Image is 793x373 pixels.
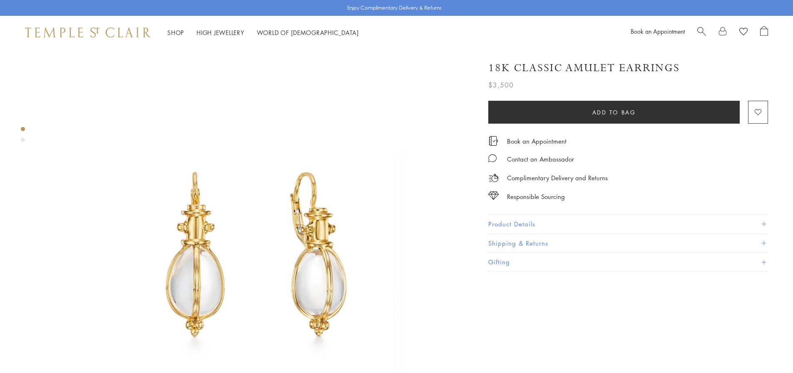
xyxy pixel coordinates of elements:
button: Add to bag [488,101,740,124]
a: World of [DEMOGRAPHIC_DATA]World of [DEMOGRAPHIC_DATA] [257,28,359,37]
span: $3,500 [488,80,514,90]
a: High JewelleryHigh Jewellery [196,28,244,37]
img: Temple St. Clair [25,27,151,37]
img: icon_delivery.svg [488,173,499,183]
div: Product gallery navigation [21,125,25,149]
div: Contact an Ambassador [507,154,574,164]
div: Responsible Sourcing [507,191,565,202]
img: MessageIcon-01_2.svg [488,154,497,162]
span: Add to bag [592,108,636,117]
nav: Main navigation [167,27,359,38]
p: Complimentary Delivery and Returns [507,173,608,183]
a: Book an Appointment [631,27,685,35]
a: Book an Appointment [507,137,567,146]
p: Enjoy Complimentary Delivery & Returns [347,4,442,12]
a: View Wishlist [739,26,748,39]
h1: 18K Classic Amulet Earrings [488,61,680,75]
a: Search [697,26,706,39]
a: ShopShop [167,28,184,37]
img: icon_appointment.svg [488,136,498,146]
button: Product Details [488,215,768,234]
img: icon_sourcing.svg [488,191,499,200]
button: Gifting [488,253,768,271]
a: Open Shopping Bag [760,26,768,39]
button: Shipping & Returns [488,234,768,253]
